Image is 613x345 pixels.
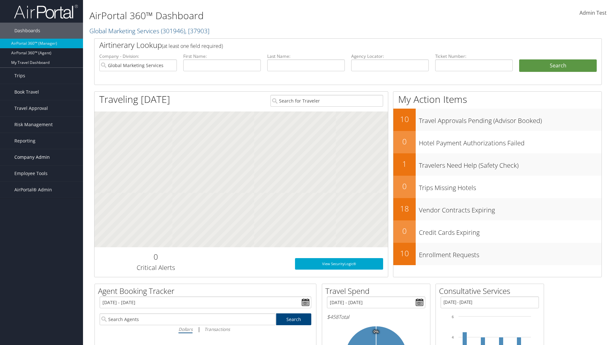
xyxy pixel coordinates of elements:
h2: Airtinerary Lookup [99,40,555,50]
span: Admin Test [579,9,607,16]
h1: My Action Items [393,93,602,106]
span: Company Admin [14,149,50,165]
h2: 18 [393,203,416,214]
span: Trips [14,68,25,84]
h2: Travel Spend [325,286,430,296]
h2: 0 [393,136,416,147]
div: | [100,325,311,333]
tspan: 6 [452,315,454,319]
span: , [ 37903 ] [185,27,209,35]
span: AirPortal® Admin [14,182,52,198]
label: Last Name: [267,53,345,59]
span: Travel Approval [14,100,48,116]
span: Book Travel [14,84,39,100]
a: Global Marketing Services [89,27,209,35]
label: Ticket Number: [435,53,513,59]
tspan: 0% [374,330,379,334]
a: Search [276,313,312,325]
i: Dollars [178,326,193,332]
span: Reporting [14,133,35,149]
h2: 10 [393,114,416,125]
h2: Consultative Services [439,286,544,296]
h2: 1 [393,158,416,169]
span: Dashboards [14,23,40,39]
a: 0Hotel Payment Authorizations Failed [393,131,602,153]
h3: Travelers Need Help (Safety Check) [419,158,602,170]
h2: 0 [393,181,416,192]
span: $458 [327,313,338,320]
label: Company - Division: [99,53,177,59]
h6: Total [327,313,425,320]
a: Admin Test [579,3,607,23]
h3: Enrollment Requests [419,247,602,259]
h1: AirPortal 360™ Dashboard [89,9,434,22]
input: Search for Traveler [270,95,383,107]
label: Agency Locator: [351,53,429,59]
span: Risk Management [14,117,53,133]
span: ( 301946 ) [161,27,185,35]
a: 1Travelers Need Help (Safety Check) [393,153,602,176]
i: Transactions [204,326,230,332]
a: 0Trips Missing Hotels [393,176,602,198]
h3: Trips Missing Hotels [419,180,602,192]
tspan: 4 [452,335,454,339]
input: Search Agents [100,313,276,325]
label: First Name: [183,53,261,59]
a: 0Credit Cards Expiring [393,220,602,243]
a: 10Enrollment Requests [393,243,602,265]
span: (at least one field required) [162,42,223,50]
h2: Agent Booking Tracker [98,286,316,296]
button: Search [519,59,597,72]
h2: 0 [393,226,416,236]
a: 18Vendor Contracts Expiring [393,198,602,220]
h2: 0 [99,251,212,262]
h1: Traveling [DATE] [99,93,170,106]
a: View SecurityLogic® [295,258,383,270]
h3: Hotel Payment Authorizations Failed [419,135,602,148]
h3: Travel Approvals Pending (Advisor Booked) [419,113,602,125]
a: 10Travel Approvals Pending (Advisor Booked) [393,109,602,131]
img: airportal-logo.png [14,4,78,19]
h3: Credit Cards Expiring [419,225,602,237]
span: Employee Tools [14,165,48,181]
h3: Vendor Contracts Expiring [419,203,602,215]
h3: Critical Alerts [99,263,212,272]
h2: 10 [393,248,416,259]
